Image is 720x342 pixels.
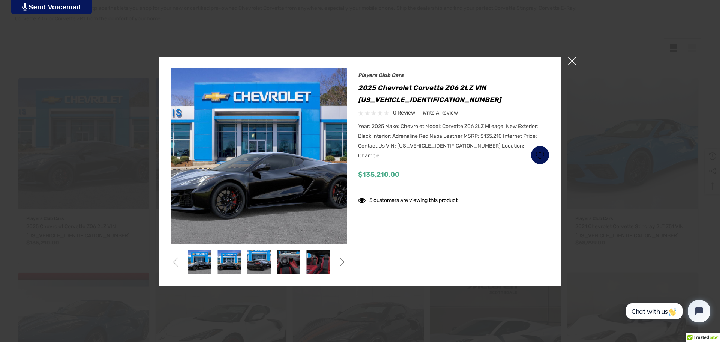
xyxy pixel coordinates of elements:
span: $135,210.00 [358,170,399,179]
span: Year: 2025 Make: Chevrolet Model: Corvette Z06 2LZ Mileage: New Exterior: Black Interior: Adrenal... [358,123,538,159]
img: PjwhLS0gR2VuZXJhdG9yOiBHcmF2aXQuaW8gLS0+PHN2ZyB4bWxucz0iaHR0cDovL3d3dy53My5vcmcvMjAwMC9zdmciIHhtb... [22,3,27,11]
a: Write a Review [423,108,458,118]
img: For Sale: 2025 Chevrolet Corvette Z06 2LZ VIN 1G1YE2D37S5607208 [306,250,330,274]
span: 0 review [393,108,415,118]
a: Wish List [531,146,549,164]
iframe: Tidio Chat [618,294,717,329]
span: × [568,57,576,65]
img: For Sale: 2025 Chevrolet Corvette Z06 2LZ VIN 1G1YE2D37S5607208 [217,250,241,274]
img: For Sale: 2025 Chevrolet Corvette Z06 2LZ VIN 1G1YE2D37S5607208 [277,250,300,274]
span: Write a Review [423,110,458,116]
svg: Go to slide 2 of 2 [171,258,180,267]
svg: Wish List [536,151,544,159]
img: For Sale: 2025 Chevrolet Corvette Z06 2LZ VIN 1G1YE2D37S5607208 [188,250,211,274]
img: For Sale: 2025 Chevrolet Corvette Z06 2LZ VIN 1G1YE2D37S5607208 [247,250,271,274]
h1: 2025 Chevrolet Corvette Z06 2LZ VIN [US_VEHICLE_IDENTIFICATION_NUMBER] [358,82,549,106]
svg: Go to slide 2 of 2 [337,258,347,267]
div: 5 customers are viewing this product [358,193,457,205]
a: Players Club Cars [358,72,403,78]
